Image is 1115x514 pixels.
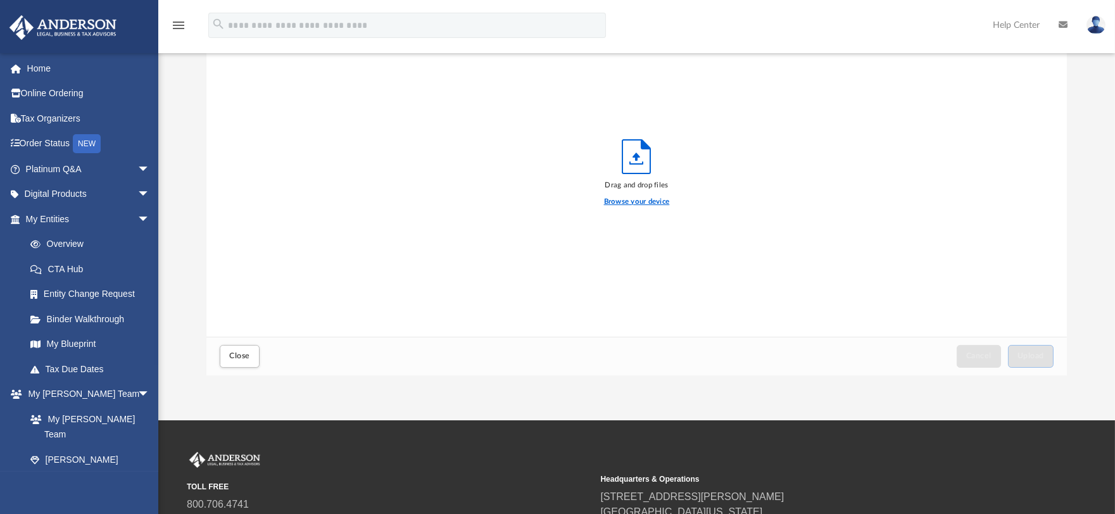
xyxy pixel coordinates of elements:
a: Home [9,56,169,81]
button: Upload [1008,345,1054,367]
i: menu [171,18,186,33]
i: search [211,17,225,31]
span: Upload [1017,352,1044,360]
span: Cancel [966,352,992,360]
a: Tax Due Dates [18,356,169,382]
img: Anderson Advisors Platinum Portal [6,15,120,40]
a: My [PERSON_NAME] Teamarrow_drop_down [9,382,163,407]
small: Headquarters & Operations [600,473,1005,485]
small: TOLL FREE [187,481,591,492]
button: Cancel [957,345,1001,367]
span: arrow_drop_down [137,382,163,408]
span: arrow_drop_down [137,156,163,182]
a: [PERSON_NAME] System [18,447,163,487]
img: Anderson Advisors Platinum Portal [187,452,263,468]
div: Upload [206,15,1068,375]
a: My Entitiesarrow_drop_down [9,206,169,232]
label: Browse your device [604,196,670,208]
a: CTA Hub [18,256,169,282]
span: Close [229,352,249,360]
a: Overview [18,232,169,257]
span: arrow_drop_down [137,182,163,208]
a: 800.706.4741 [187,499,249,510]
a: [STREET_ADDRESS][PERSON_NAME] [600,491,784,502]
div: Drag and drop files [604,180,670,191]
a: My Blueprint [18,332,163,357]
button: Close [220,345,259,367]
a: Platinum Q&Aarrow_drop_down [9,156,169,182]
a: Digital Productsarrow_drop_down [9,182,169,207]
a: Binder Walkthrough [18,306,169,332]
a: My [PERSON_NAME] Team [18,406,156,447]
img: User Pic [1087,16,1106,34]
a: Order StatusNEW [9,131,169,157]
a: Online Ordering [9,81,169,106]
div: NEW [73,134,101,153]
span: arrow_drop_down [137,206,163,232]
a: Tax Organizers [9,106,169,131]
a: menu [171,24,186,33]
a: Entity Change Request [18,282,169,307]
